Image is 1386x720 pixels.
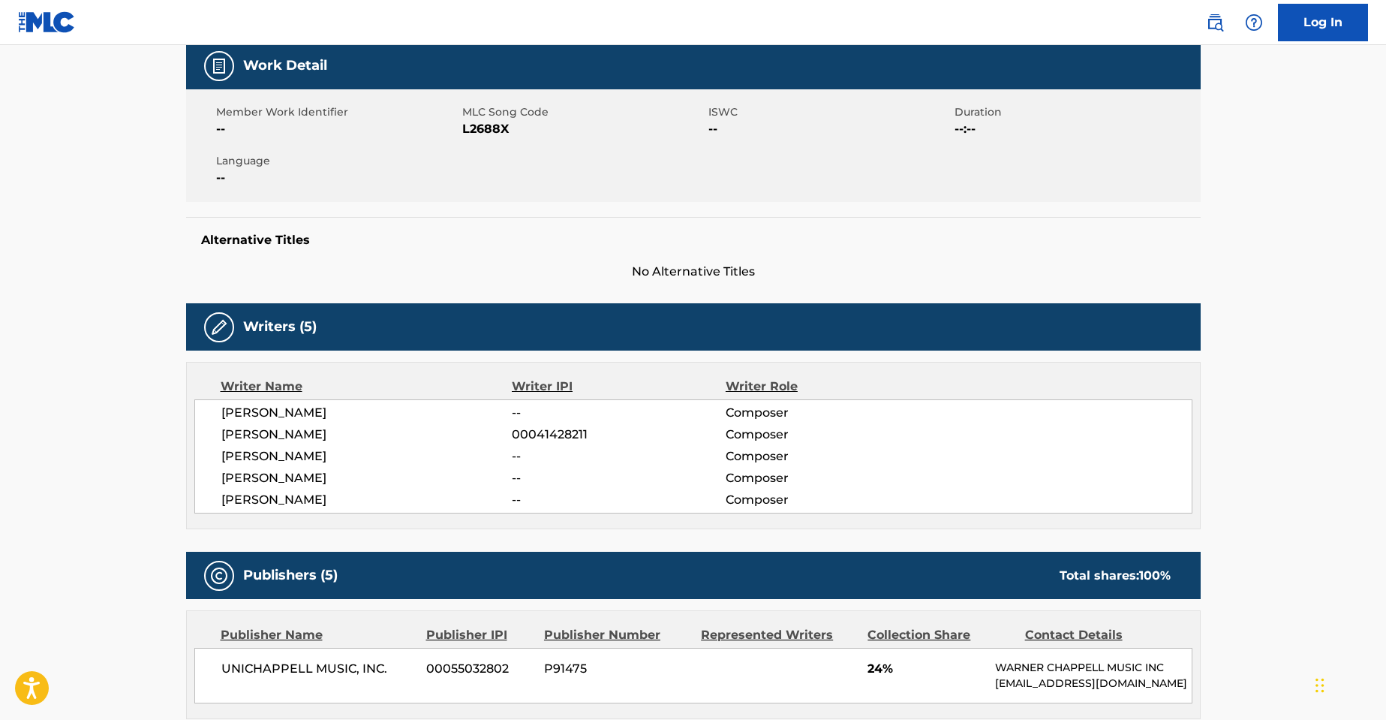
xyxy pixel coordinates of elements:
[221,426,513,444] span: [PERSON_NAME]
[544,660,690,678] span: P91475
[210,57,228,75] img: Work Detail
[243,57,327,74] h5: Work Detail
[243,567,338,584] h5: Publishers (5)
[462,120,705,138] span: L2688X
[210,567,228,585] img: Publishers
[1025,626,1171,644] div: Contact Details
[1060,567,1171,585] div: Total shares:
[955,104,1197,120] span: Duration
[1139,568,1171,583] span: 100 %
[867,660,984,678] span: 24%
[186,263,1201,281] span: No Alternative Titles
[512,469,725,487] span: --
[708,120,951,138] span: --
[210,318,228,336] img: Writers
[512,447,725,465] span: --
[221,447,513,465] span: [PERSON_NAME]
[955,120,1197,138] span: --:--
[216,169,458,187] span: --
[867,626,1013,644] div: Collection Share
[1200,8,1230,38] a: Public Search
[701,626,856,644] div: Represented Writers
[216,120,458,138] span: --
[1239,8,1269,38] div: Help
[221,626,415,644] div: Publisher Name
[243,318,317,336] h5: Writers (5)
[216,104,458,120] span: Member Work Identifier
[512,491,725,509] span: --
[1311,648,1386,720] iframe: Chat Widget
[426,626,533,644] div: Publisher IPI
[18,11,76,33] img: MLC Logo
[1245,14,1263,32] img: help
[995,660,1191,676] p: WARNER CHAPPELL MUSIC INC
[1315,663,1324,708] div: Drag
[201,233,1186,248] h5: Alternative Titles
[1206,14,1224,32] img: search
[726,426,920,444] span: Composer
[221,660,416,678] span: UNICHAPPELL MUSIC, INC.
[216,153,458,169] span: Language
[726,491,920,509] span: Composer
[221,378,513,396] div: Writer Name
[221,404,513,422] span: [PERSON_NAME]
[221,491,513,509] span: [PERSON_NAME]
[726,469,920,487] span: Composer
[544,626,690,644] div: Publisher Number
[726,378,920,396] div: Writer Role
[462,104,705,120] span: MLC Song Code
[512,404,725,422] span: --
[512,426,725,444] span: 00041428211
[995,676,1191,691] p: [EMAIL_ADDRESS][DOMAIN_NAME]
[726,404,920,422] span: Composer
[1278,4,1368,41] a: Log In
[708,104,951,120] span: ISWC
[221,469,513,487] span: [PERSON_NAME]
[726,447,920,465] span: Composer
[512,378,726,396] div: Writer IPI
[426,660,533,678] span: 00055032802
